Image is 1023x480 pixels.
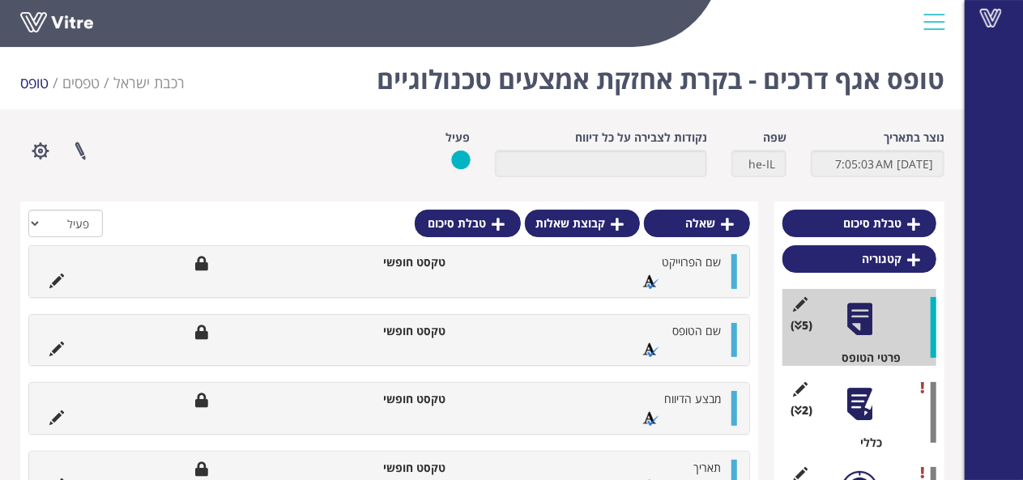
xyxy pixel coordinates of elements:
label: פעיל [446,130,471,146]
label: נוצר בתאריך [884,130,944,146]
span: (2 ) [791,402,812,418]
a: טבלת סיכום [782,210,936,237]
li: טופס [20,73,62,94]
li: טקסט חופשי [351,460,454,476]
div: פרטי הטופס [795,350,936,366]
div: כללי [795,435,936,451]
a: קטגוריה [782,245,936,273]
h1: טופס אגף דרכים - בקרת אחזקת אמצעים טכנולוגיים [377,40,944,109]
a: טבלת סיכום [415,210,521,237]
label: נקודות לצבירה על כל דיווח [575,130,707,146]
li: טקסט חופשי [351,254,454,270]
span: שם הטופס [672,323,721,338]
span: (5 ) [791,317,812,333]
li: טקסט חופשי [351,323,454,339]
label: שפה [763,130,786,146]
img: yes [451,150,471,170]
a: טפסים [62,73,100,92]
span: 335 [113,73,185,92]
li: טקסט חופשי [351,391,454,407]
span: תאריך [693,460,721,475]
span: מבצע הדיווח [664,391,721,406]
a: שאלה [644,210,750,237]
a: קבוצת שאלות [525,210,640,237]
span: שם הפרוייקט [662,254,721,270]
